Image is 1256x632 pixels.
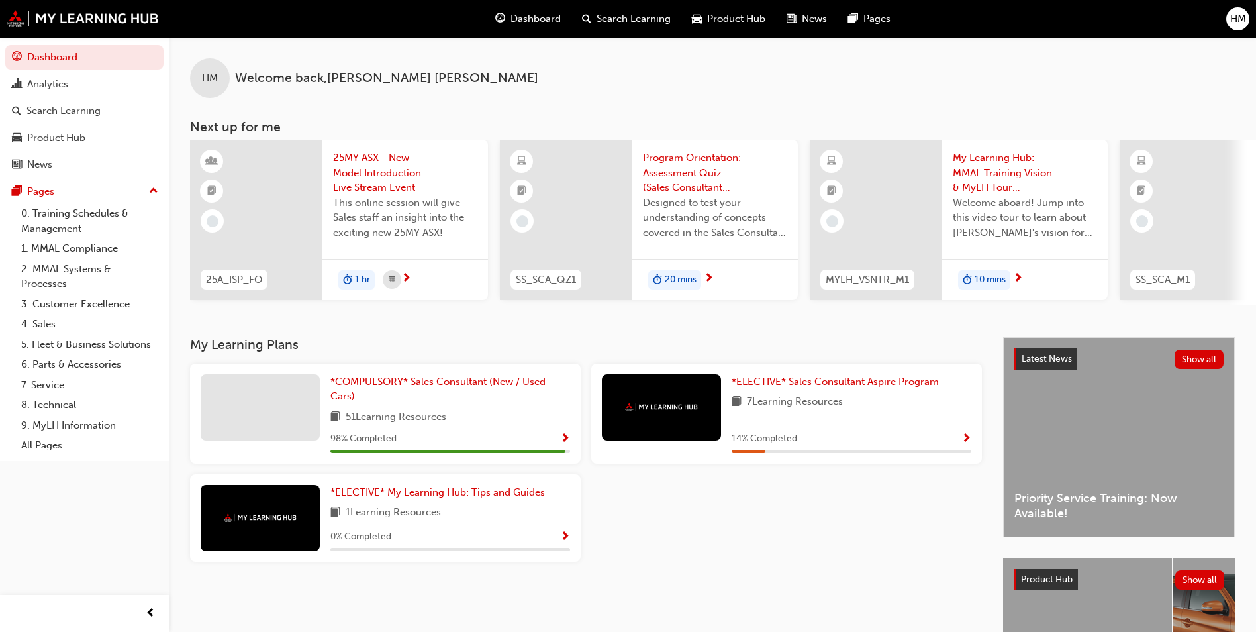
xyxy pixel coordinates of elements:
span: 10 mins [975,272,1006,288]
button: Show all [1175,570,1225,590]
a: 9. MyLH Information [16,415,164,436]
a: guage-iconDashboard [485,5,571,32]
a: 25A_ISP_FO25MY ASX - New Model Introduction: Live Stream EventThis online session will give Sales... [190,140,488,300]
span: Latest News [1022,353,1072,364]
button: Show all [1175,350,1224,369]
span: guage-icon [495,11,505,27]
span: prev-icon [146,606,156,622]
span: This online session will give Sales staff an insight into the exciting new 25MY ASX! [333,195,477,240]
a: Product HubShow all [1014,569,1224,590]
a: 8. Technical [16,395,164,415]
span: Designed to test your understanding of concepts covered in the Sales Consultant Aspire Program 'P... [643,195,787,240]
a: 0. Training Schedules & Management [16,203,164,238]
span: Dashboard [510,11,561,26]
span: booktick-icon [207,183,217,200]
span: next-icon [704,273,714,285]
span: Show Progress [560,433,570,445]
a: *COMPULSORY* Sales Consultant (New / Used Cars) [330,374,570,404]
span: duration-icon [343,272,352,289]
span: next-icon [1013,273,1023,285]
span: search-icon [582,11,591,27]
span: calendar-icon [389,272,395,288]
a: *ELECTIVE* My Learning Hub: Tips and Guides [330,485,550,500]
div: News [27,157,52,172]
span: chart-icon [12,79,22,91]
a: car-iconProduct Hub [681,5,776,32]
span: next-icon [401,273,411,285]
a: All Pages [16,435,164,456]
span: 98 % Completed [330,431,397,447]
a: news-iconNews [776,5,838,32]
span: booktick-icon [517,183,526,200]
h3: Next up for me [169,119,1256,134]
button: Pages [5,180,164,204]
a: 3. Customer Excellence [16,294,164,315]
span: News [802,11,827,26]
span: SS_SCA_QZ1 [516,272,576,288]
button: Show Progress [560,431,570,447]
span: duration-icon [963,272,972,289]
span: up-icon [149,183,158,200]
a: Product Hub [5,126,164,150]
span: 7 Learning Resources [747,394,843,411]
span: duration-icon [653,272,662,289]
span: search-icon [12,105,21,117]
a: Search Learning [5,99,164,123]
span: booktick-icon [1137,183,1146,200]
img: mmal [7,10,159,27]
span: news-icon [12,159,22,171]
button: HM [1226,7,1249,30]
a: Dashboard [5,45,164,70]
span: 14 % Completed [732,431,797,447]
a: Analytics [5,72,164,97]
span: *ELECTIVE* My Learning Hub: Tips and Guides [330,486,545,498]
a: search-iconSearch Learning [571,5,681,32]
a: *ELECTIVE* Sales Consultant Aspire Program [732,374,944,390]
span: car-icon [12,132,22,144]
span: learningResourceType_ELEARNING-icon [517,153,526,170]
a: pages-iconPages [838,5,901,32]
span: book-icon [330,505,340,521]
span: learningRecordVerb_NONE-icon [516,215,528,227]
button: DashboardAnalyticsSearch LearningProduct HubNews [5,42,164,180]
h3: My Learning Plans [190,337,982,352]
span: learningResourceType_ELEARNING-icon [1137,153,1146,170]
a: 7. Service [16,375,164,395]
span: book-icon [732,394,742,411]
span: Welcome back , [PERSON_NAME] [PERSON_NAME] [235,71,538,86]
span: MYLH_VSNTR_M1 [826,272,909,288]
span: HM [1230,11,1246,26]
span: pages-icon [12,186,22,198]
span: 51 Learning Resources [346,409,446,426]
span: Priority Service Training: Now Available! [1014,491,1224,521]
a: 2. MMAL Systems & Processes [16,259,164,294]
span: 25A_ISP_FO [206,272,262,288]
span: SS_SCA_M1 [1135,272,1190,288]
span: My Learning Hub: MMAL Training Vision & MyLH Tour (Elective) [953,150,1097,195]
span: 1 hr [355,272,370,288]
span: pages-icon [848,11,858,27]
a: 5. Fleet & Business Solutions [16,335,164,355]
a: 1. MMAL Compliance [16,238,164,259]
span: Product Hub [1021,574,1073,585]
a: SS_SCA_QZ1Program Orientation: Assessment Quiz (Sales Consultant Aspire Program)Designed to test ... [500,140,798,300]
span: learningRecordVerb_NONE-icon [1136,215,1148,227]
div: Search Learning [26,103,101,119]
span: learningResourceType_ELEARNING-icon [827,153,836,170]
span: *ELECTIVE* Sales Consultant Aspire Program [732,376,939,388]
span: booktick-icon [827,183,836,200]
span: 1 Learning Resources [346,505,441,521]
span: Product Hub [707,11,765,26]
span: Welcome aboard! Jump into this video tour to learn about [PERSON_NAME]'s vision for your learning... [953,195,1097,240]
span: news-icon [787,11,797,27]
span: guage-icon [12,52,22,64]
span: *COMPULSORY* Sales Consultant (New / Used Cars) [330,376,546,403]
span: Program Orientation: Assessment Quiz (Sales Consultant Aspire Program) [643,150,787,195]
a: Latest NewsShow all [1014,348,1224,370]
span: car-icon [692,11,702,27]
button: Show Progress [961,431,971,447]
button: Show Progress [560,529,570,545]
a: MYLH_VSNTR_M1My Learning Hub: MMAL Training Vision & MyLH Tour (Elective)Welcome aboard! Jump int... [810,140,1108,300]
